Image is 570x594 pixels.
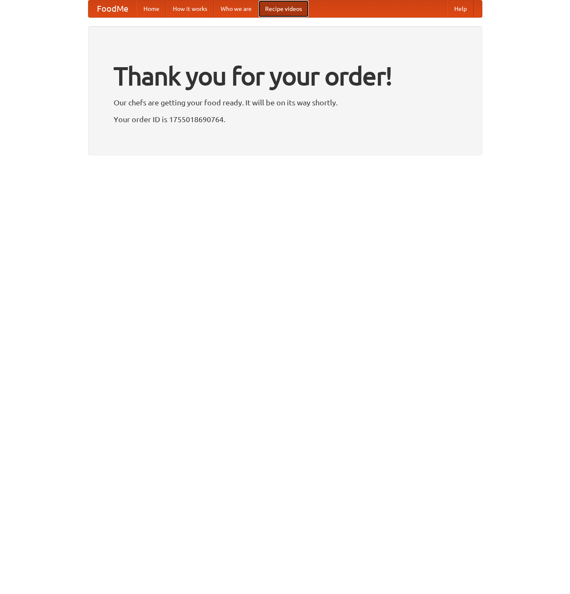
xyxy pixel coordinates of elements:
[88,0,137,17] a: FoodMe
[114,96,457,109] p: Our chefs are getting your food ready. It will be on its way shortly.
[258,0,309,17] a: Recipe videos
[166,0,214,17] a: How it works
[114,56,457,96] h1: Thank you for your order!
[114,113,457,126] p: Your order ID is 1755018690764.
[448,0,474,17] a: Help
[137,0,166,17] a: Home
[214,0,258,17] a: Who we are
